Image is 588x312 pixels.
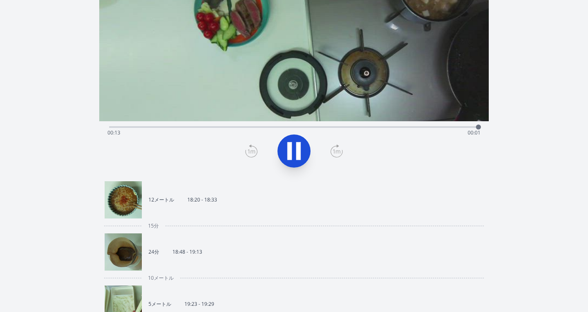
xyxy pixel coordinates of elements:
[184,300,214,307] font: 19:23 - 19:29
[148,248,159,255] font: 24分
[148,222,159,229] font: 15分
[105,181,142,218] img: 250809092057_thumb.jpeg
[148,274,174,281] font: 10メートル
[148,196,174,203] font: 12メートル
[148,300,171,307] font: 5メートル
[108,129,120,136] span: 00:13
[187,196,217,203] font: 18:20 - 18:33
[105,233,142,271] img: 250809094930_thumb.jpeg
[172,248,202,255] font: 18:48 - 19:13
[468,129,480,136] span: 00:01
